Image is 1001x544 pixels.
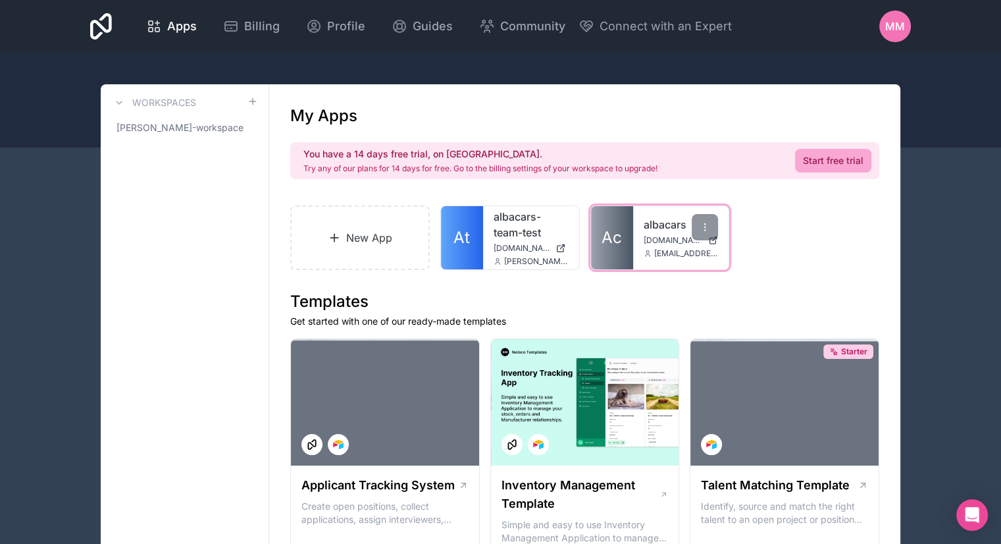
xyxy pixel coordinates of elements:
span: Starter [841,346,867,357]
span: Guides [413,17,453,36]
span: Community [500,17,565,36]
a: Workspaces [111,95,196,111]
span: Connect with an Expert [600,17,732,36]
a: Guides [381,12,463,41]
span: Apps [167,17,197,36]
a: Billing [213,12,290,41]
span: Ac [602,227,622,248]
a: albacars-team-test [494,209,569,240]
a: Ac [591,206,633,269]
span: Profile [327,17,365,36]
span: [PERSON_NAME][EMAIL_ADDRESS][DOMAIN_NAME] [504,256,569,267]
h1: My Apps [290,105,357,126]
span: Billing [244,17,280,36]
p: Create open positions, collect applications, assign interviewers, centralise candidate feedback a... [301,500,469,526]
a: albacars [644,217,719,232]
span: [DOMAIN_NAME] [494,243,550,254]
span: [DOMAIN_NAME] [644,235,704,246]
span: At [453,227,470,248]
a: Apps [136,12,207,41]
a: Community [469,12,576,41]
button: Connect with an Expert [578,17,732,36]
a: At [441,206,483,269]
a: [DOMAIN_NAME] [494,243,569,254]
a: [DOMAIN_NAME] [644,235,719,246]
span: MM [885,18,905,34]
h1: Applicant Tracking System [301,476,455,495]
a: [PERSON_NAME]-workspace [111,116,258,140]
a: Profile [295,12,376,41]
h1: Talent Matching Template [701,476,850,495]
img: Airtable Logo [333,439,344,450]
div: Open Intercom Messenger [956,499,988,531]
h1: Inventory Management Template [501,476,659,513]
img: Airtable Logo [533,439,544,450]
p: Get started with one of our ready-made templates [290,315,879,328]
h3: Workspaces [132,96,196,109]
p: Identify, source and match the right talent to an open project or position with our Talent Matchi... [701,500,868,526]
a: Start free trial [795,149,871,173]
span: [PERSON_NAME]-workspace [116,121,244,134]
img: Airtable Logo [706,439,717,450]
h1: Templates [290,291,879,312]
h2: You have a 14 days free trial, on [GEOGRAPHIC_DATA]. [303,148,657,161]
span: [EMAIL_ADDRESS][DOMAIN_NAME] [654,248,719,259]
p: Try any of our plans for 14 days for free. Go to the billing settings of your workspace to upgrade! [303,163,657,174]
a: New App [290,205,430,270]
